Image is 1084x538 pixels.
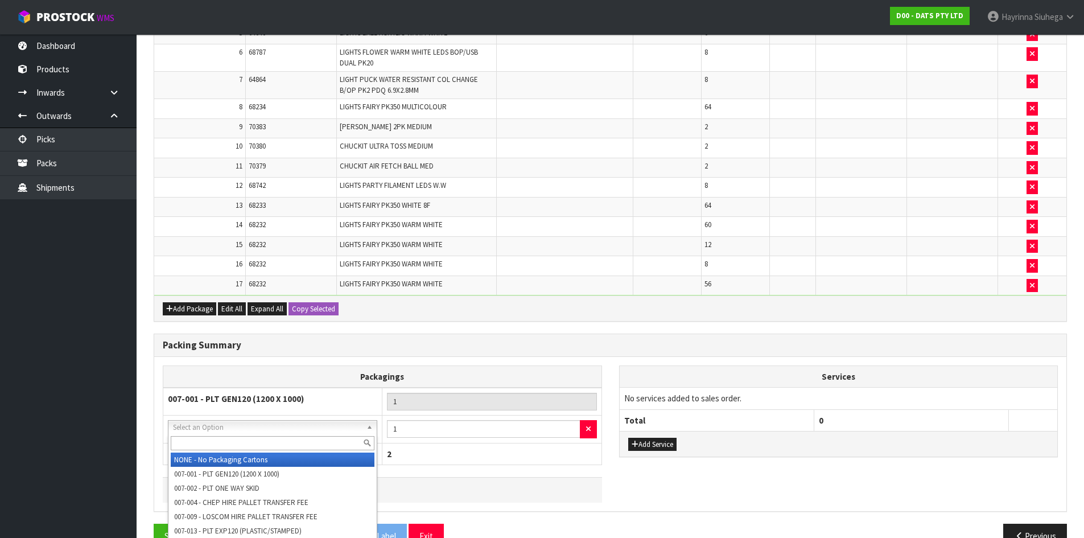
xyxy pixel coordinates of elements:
a: D00 - DATS PTY LTD [890,7,970,25]
span: 2 [704,141,708,151]
span: 13 [236,200,242,210]
span: 2 [704,161,708,171]
strong: D00 - DATS PTY LTD [896,11,963,20]
span: 68232 [249,279,266,289]
span: 56 [704,279,711,289]
span: LIGHTS FAIRY PK350 MULTICOLOUR [340,102,447,112]
span: 0 [819,415,823,426]
span: 11 [236,161,242,171]
span: 16 [236,259,242,269]
span: 8 [704,259,708,269]
span: 8 [704,75,708,84]
span: 68234 [249,102,266,112]
span: LIGHTS BALL ACRYLIC WARM WHITE [340,28,448,38]
li: 007-009 - LOSCOM HIRE PALLET TRANSFER FEE [171,510,374,524]
li: 007-013 - PLT EXP120 (PLASTIC/STAMPED) [171,524,374,538]
span: 64864 [249,75,266,84]
th: Total [620,409,814,431]
span: 6 [704,28,708,38]
span: 7 [239,75,242,84]
button: Copy Selected [288,302,339,316]
span: 15 [236,240,242,249]
span: 68232 [249,220,266,229]
span: 12 [236,180,242,190]
span: 60 [704,220,711,229]
span: 8 [704,47,708,57]
h3: Packing Summary [163,340,1058,351]
span: Select an Option [173,421,362,434]
span: 64 [704,102,711,112]
li: 007-002 - PLT ONE WAY SKID [171,481,374,495]
span: CHUCKIT ULTRA TOSS MEDIUM [340,141,433,151]
span: 17 [236,279,242,289]
span: 9 [239,122,242,132]
span: 2 [387,449,391,459]
td: No services added to sales order. [620,388,1058,409]
span: LIGHTS FAIRY PK350 WARM WHITE [340,279,443,289]
img: cube-alt.png [17,10,31,24]
span: 8 [704,180,708,190]
li: NONE - No Packaging Cartons [171,453,374,467]
span: 68232 [249,259,266,269]
span: 64 [704,200,711,210]
span: 68742 [249,180,266,190]
span: ProStock [36,10,94,24]
th: Services [620,366,1058,388]
span: 68787 [249,47,266,57]
li: 007-004 - CHEP HIRE PALLET TRANSFER FEE [171,495,374,510]
span: Siuhega [1034,11,1063,22]
span: Hayrinna [1001,11,1033,22]
span: 70380 [249,141,266,151]
span: 68233 [249,200,266,210]
span: 14 [236,220,242,229]
span: 12 [704,240,711,249]
button: Add Package [163,302,216,316]
button: Add Service [628,438,677,451]
span: 64640 [249,28,266,38]
span: LIGHTS FAIRY PK350 WHITE 8F [340,200,430,210]
button: Edit All [218,302,246,316]
span: LIGHTS FAIRY PK350 WARM WHITE [340,259,443,269]
span: LIGHTS FAIRY PK350 WARM WHITE [340,220,443,229]
span: 10 [236,141,242,151]
th: Total [163,443,382,465]
span: LIGHTS PARTY FILAMENT LEDS W.W [340,180,446,190]
small: WMS [97,13,114,23]
span: 70383 [249,122,266,132]
span: [PERSON_NAME] 2PK MEDIUM [340,122,432,132]
span: 5 [239,28,242,38]
span: 8 [239,102,242,112]
span: LIGHTS FLOWER WARM WHITE LEDS BOP/USB DUAL PK20 [340,47,478,67]
strong: 007-001 - PLT GEN120 (1200 X 1000) [168,393,304,404]
span: 70379 [249,161,266,171]
span: LIGHTS FAIRY PK350 WARM WHITE [340,240,443,249]
span: 2 [704,122,708,132]
span: 68232 [249,240,266,249]
li: 007-001 - PLT GEN120 (1200 X 1000) [171,467,374,481]
button: Expand All [248,302,287,316]
span: Expand All [251,304,283,314]
span: 6 [239,47,242,57]
span: LIGHT PUCK WATER RESISTANT COL CHANGE B/OP PK2 PDQ 6.9X2.8MM [340,75,478,95]
span: CHUCKIT AIR FETCH BALL MED [340,161,434,171]
th: Packagings [163,365,602,388]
